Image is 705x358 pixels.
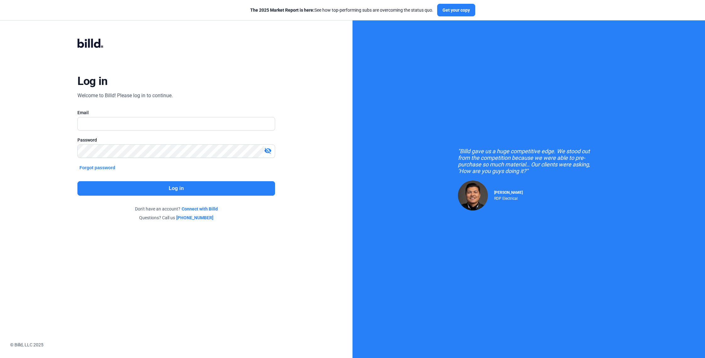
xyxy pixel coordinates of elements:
[77,206,275,212] div: Don't have an account?
[437,4,475,16] button: Get your copy
[458,181,488,210] img: Raul Pacheco
[77,109,275,116] div: Email
[494,190,523,195] span: [PERSON_NAME]
[77,92,173,99] div: Welcome to Billd! Please log in to continue.
[264,147,272,154] mat-icon: visibility_off
[77,137,275,143] div: Password
[494,195,523,201] div: RDP Electrical
[77,181,275,196] button: Log in
[182,206,218,212] a: Connect with Billd
[458,148,600,174] div: "Billd gave us a huge competitive edge. We stood out from the competition because we were able to...
[250,8,314,13] span: The 2025 Market Report is here:
[176,215,213,221] a: [PHONE_NUMBER]
[77,215,275,221] div: Questions? Call us
[77,74,107,88] div: Log in
[77,164,117,171] button: Forgot password
[250,7,433,13] div: See how top-performing subs are overcoming the status quo.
